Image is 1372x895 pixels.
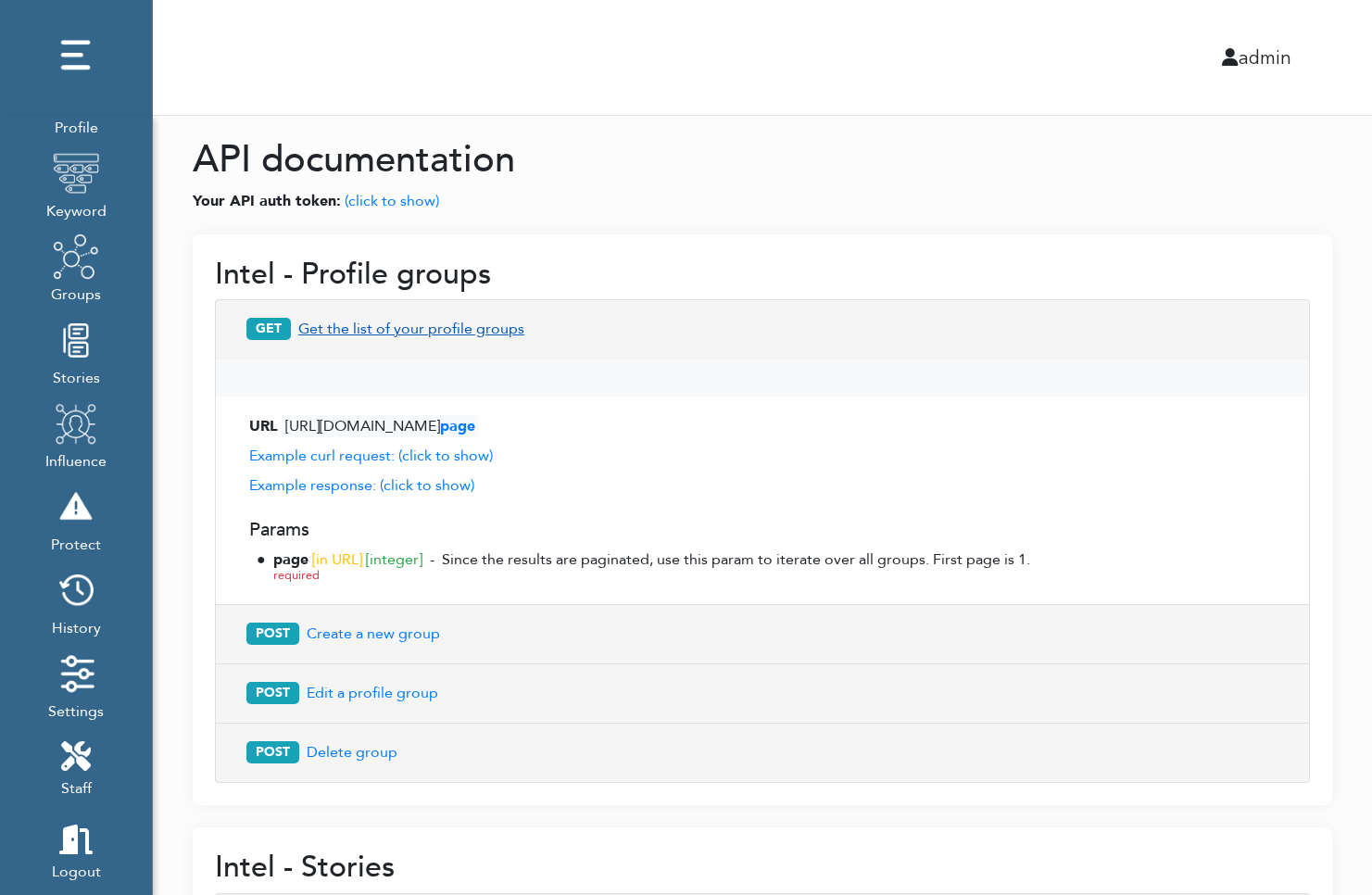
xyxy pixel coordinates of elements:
span: History [52,613,101,639]
a: page [440,416,475,436]
img: history.png [53,567,99,613]
span: [in URL] [312,549,362,570]
b: URL [249,416,278,436]
span: [integer] [366,549,422,570]
img: profile.png [53,400,99,447]
div: admin [723,44,1306,71]
img: keyword.png [53,150,99,196]
span: Settings [48,697,104,723]
button: POSTEdit a profile group [234,675,1290,712]
button: GETGet the list of your profile groups [234,311,1290,347]
span: Logout [52,857,101,883]
a: Example curl request: (click to show) [249,446,493,466]
span: POST [246,682,299,704]
div: - [430,548,434,586]
small: required [273,567,320,584]
img: dots.png [53,32,99,79]
button: POSTDelete group [234,735,1290,771]
span: Profile [53,113,99,139]
a: (click to show) [345,191,439,211]
img: groups.png [53,233,99,280]
span: POST [246,741,299,763]
img: settings.png [53,650,99,697]
a: Example response: (click to show) [249,475,474,496]
span: [URL][DOMAIN_NAME] [282,415,479,437]
span: Stories [53,363,100,389]
b: Your API auth token: [193,191,341,211]
div: ● [257,548,266,586]
button: POSTCreate a new group [234,616,1290,652]
b: page [273,549,308,570]
span: Influence [45,447,107,473]
h2: Intel - Profile groups [215,257,1310,292]
span: Groups [51,280,101,306]
h2: Intel - Stories [215,850,1310,885]
img: risk.png [53,484,99,530]
div: Since the results are paginated, use this param to iterate over all groups. First page is 1. [442,548,1030,586]
span: POST [246,623,299,645]
span: Staff [61,774,92,800]
span: Keyword [46,196,107,222]
span: Protect [51,530,101,556]
span: GET [246,318,291,340]
img: stories.png [53,317,99,363]
h1: API documentation [193,138,1332,183]
h5: Params [249,519,1276,541]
